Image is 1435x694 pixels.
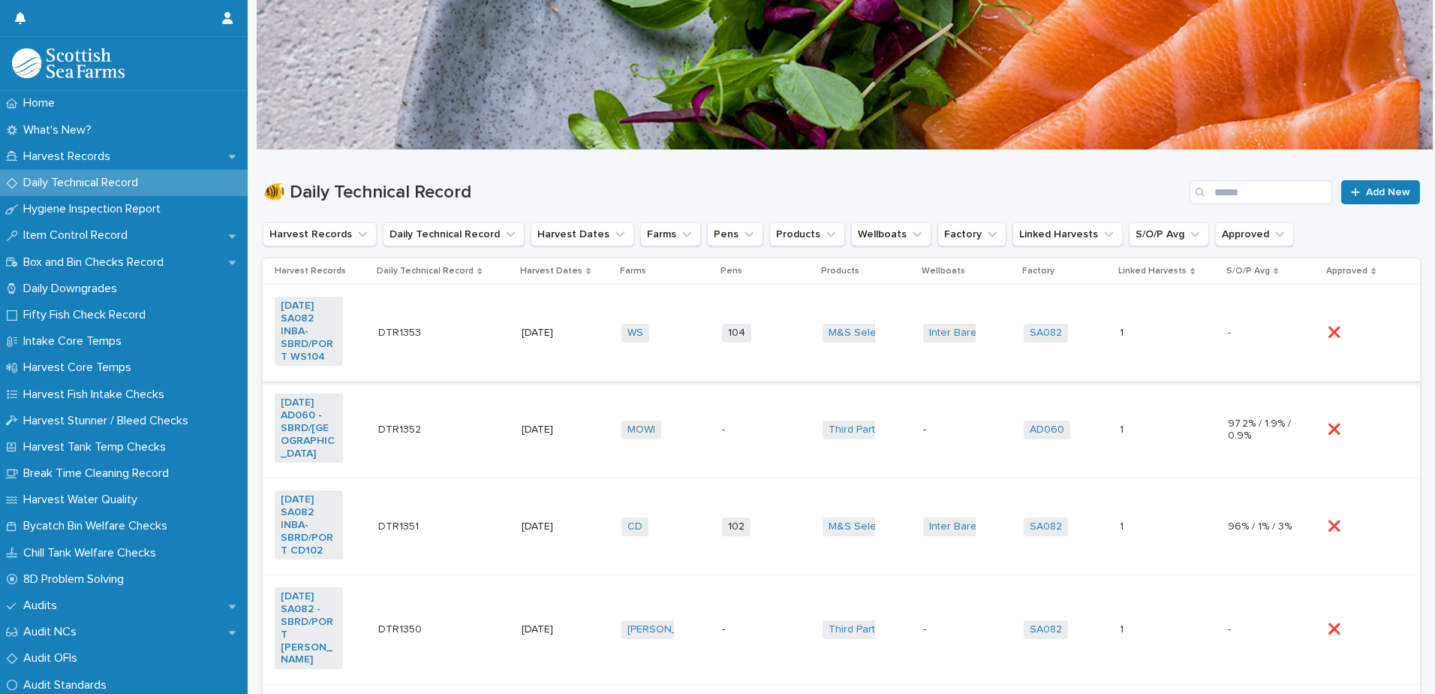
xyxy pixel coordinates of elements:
[17,255,176,270] p: Box and Bin Checks Record
[17,96,67,110] p: Home
[17,334,134,349] p: Intake Core Temps
[1341,180,1420,204] a: Add New
[522,424,590,436] p: [DATE]
[1328,517,1343,533] p: ❌
[263,382,1420,478] tr: [DATE] AD060 -SBRD/[GEOGRAPHIC_DATA] DTR1352DTR1352 [DATE]MOWI -Third Party Salmon -AD060 11 97.2...
[281,590,337,666] a: [DATE] SA082 -SBRD/PORT [PERSON_NAME]
[17,466,181,481] p: Break Time Cleaning Record
[707,222,763,246] button: Pens
[929,327,991,339] a: Inter Barents
[620,263,646,279] p: Farms
[17,599,69,613] p: Audits
[17,388,176,402] p: Harvest Fish Intake Checks
[1228,520,1296,533] p: 96% / 1% / 3%
[1120,421,1127,436] p: 1
[1030,520,1062,533] a: SA082
[17,361,143,375] p: Harvest Core Temps
[281,397,337,460] a: [DATE] AD060 -SBRD/[GEOGRAPHIC_DATA]
[640,222,701,246] button: Farms
[17,282,129,296] p: Daily Downgrades
[829,520,885,533] a: M&S Select
[383,222,525,246] button: Daily Technical Record
[17,228,140,243] p: Item Control Record
[1120,517,1127,533] p: 1
[522,623,590,636] p: [DATE]
[17,414,200,428] p: Harvest Stunner / Bleed Checks
[17,493,149,507] p: Harvest Water Quality
[263,285,1420,382] tr: [DATE] SA082 INBA-SBRD/PORT WS104 DTR1353DTR1353 [DATE]WS 104M&S Select Inter Barents SA082 11 -❌❌
[1215,222,1294,246] button: Approved
[1328,324,1343,339] p: ❌
[17,678,119,692] p: Audit Standards
[17,123,104,137] p: What's New?
[627,424,655,436] a: MOWI
[263,575,1420,685] tr: [DATE] SA082 -SBRD/PORT [PERSON_NAME] DTR1350DTR1350 [DATE][PERSON_NAME] -Third Party Salmon -SA0...
[263,182,1184,204] h1: 🐠 Daily Technical Record
[522,520,590,533] p: [DATE]
[378,421,424,436] p: DTR1352
[1228,327,1296,339] p: -
[378,620,425,636] p: DTR1350
[1228,623,1296,636] p: -
[769,222,845,246] button: Products
[275,263,346,279] p: Harvest Records
[520,263,582,279] p: Harvest Dates
[1326,263,1367,279] p: Approved
[829,424,919,436] a: Third Party Salmon
[531,222,634,246] button: Harvest Dates
[1226,263,1270,279] p: S/O/P Avg
[378,324,424,339] p: DTR1353
[851,222,931,246] button: Wellboats
[1190,180,1332,204] input: Search
[721,263,742,279] p: Pens
[1366,187,1410,198] span: Add New
[829,327,885,339] a: M&S Select
[722,623,790,636] p: -
[923,424,991,436] p: -
[937,222,1006,246] button: Factory
[1120,620,1127,636] p: 1
[17,149,122,164] p: Harvest Records
[627,327,643,339] a: WS
[722,324,751,342] span: 104
[12,48,125,78] img: mMrefqRFQpe26GRNOUkG
[1118,263,1187,279] p: Linked Harvests
[17,308,158,322] p: Fifty Fish Check Record
[281,493,337,557] a: [DATE] SA082 INBA-SBRD/PORT CD102
[821,263,859,279] p: Products
[1228,418,1296,443] p: 97.2% / 1.9% / 0.9%
[627,520,642,533] a: CD
[1129,222,1209,246] button: S/O/P Avg
[1030,327,1062,339] a: SA082
[1030,623,1062,636] a: SA082
[17,572,136,587] p: 8D Problem Solving
[1030,424,1064,436] a: AD060
[722,517,751,536] span: 102
[1120,324,1127,339] p: 1
[922,263,965,279] p: Wellboats
[377,263,474,279] p: Daily Technical Record
[522,327,590,339] p: [DATE]
[378,517,422,533] p: DTR1351
[17,202,173,216] p: Hygiene Inspection Report
[17,546,168,560] p: Chill Tank Welfare Checks
[1328,620,1343,636] p: ❌
[17,440,178,454] p: Harvest Tank Temp Checks
[929,520,991,533] a: Inter Barents
[17,519,179,533] p: Bycatch Bin Welfare Checks
[627,623,709,636] a: [PERSON_NAME]
[263,222,377,246] button: Harvest Records
[281,300,337,363] a: [DATE] SA082 INBA-SBRD/PORT WS104
[829,623,919,636] a: Third Party Salmon
[17,176,150,190] p: Daily Technical Record
[1022,263,1054,279] p: Factory
[923,623,991,636] p: -
[17,651,89,665] p: Audit OFIs
[263,478,1420,575] tr: [DATE] SA082 INBA-SBRD/PORT CD102 DTR1351DTR1351 [DATE]CD 102M&S Select Inter Barents SA082 11 96...
[1012,222,1123,246] button: Linked Harvests
[17,625,89,639] p: Audit NCs
[1328,421,1343,436] p: ❌
[722,424,790,436] p: -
